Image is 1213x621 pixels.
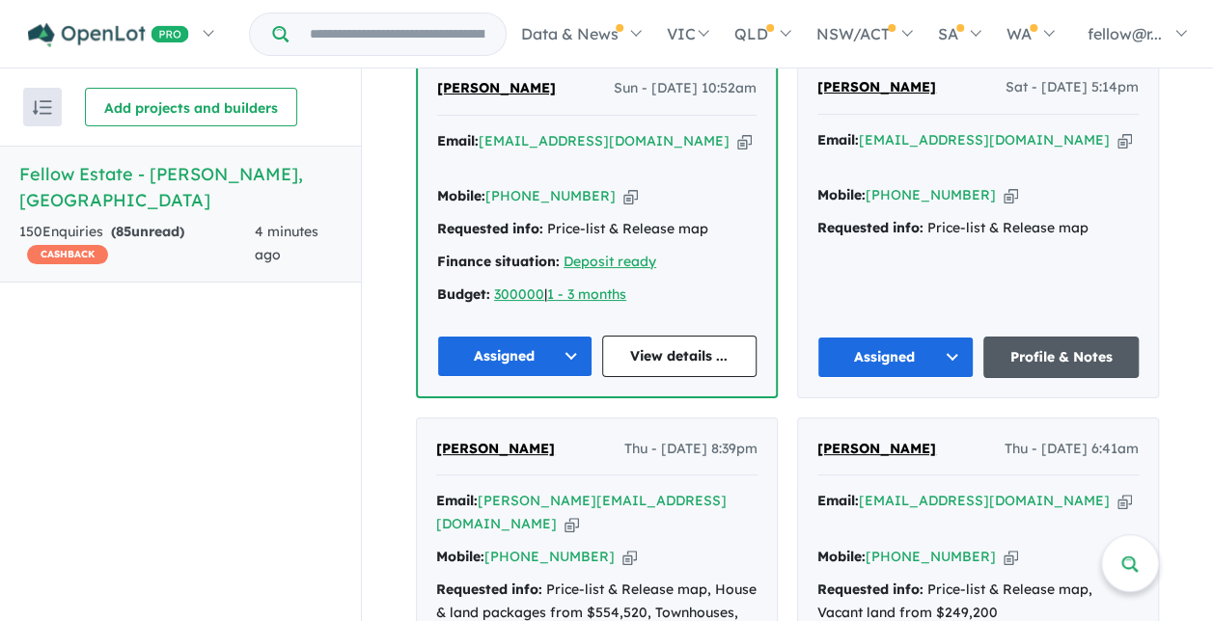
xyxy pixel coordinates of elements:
button: Copy [1004,547,1018,567]
img: Openlot PRO Logo White [28,23,189,47]
button: Copy [737,131,752,151]
div: | [437,283,757,307]
a: 300000 [494,285,544,303]
span: Thu - [DATE] 6:41am [1005,438,1139,461]
span: [PERSON_NAME] [436,440,555,457]
strong: Mobile: [817,548,866,565]
strong: Email: [437,132,479,149]
strong: Requested info: [817,219,924,236]
a: [PHONE_NUMBER] [485,187,616,204]
button: Assigned [817,337,974,378]
span: 85 [116,223,131,240]
button: Copy [623,186,638,206]
a: [PERSON_NAME] [817,438,936,461]
a: [PHONE_NUMBER] [866,548,996,565]
button: Copy [1004,185,1018,205]
strong: Budget: [437,285,490,303]
strong: Mobile: [437,187,485,204]
a: 1 - 3 months [547,285,626,303]
a: [PHONE_NUMBER] [484,548,615,565]
strong: Requested info: [817,580,924,598]
button: Copy [622,547,637,567]
strong: Email: [817,492,859,509]
input: Try estate name, suburb, builder or developer [292,13,502,55]
div: Price-list & Release map [817,217,1139,240]
a: [PERSON_NAME][EMAIL_ADDRESS][DOMAIN_NAME] [436,492,727,532]
strong: Email: [817,131,859,148]
a: [EMAIL_ADDRESS][DOMAIN_NAME] [859,492,1110,509]
a: [EMAIL_ADDRESS][DOMAIN_NAME] [859,131,1110,148]
a: [PERSON_NAME] [437,77,556,100]
strong: Email: [436,492,478,509]
div: 150 Enquir ies [19,221,255,267]
a: [PERSON_NAME] [436,438,555,461]
div: Price-list & Release map [437,218,757,241]
button: Copy [565,514,579,534]
h5: Fellow Estate - [PERSON_NAME] , [GEOGRAPHIC_DATA] [19,161,342,213]
button: Add projects and builders [85,88,297,126]
span: [PERSON_NAME] [817,440,936,457]
span: Thu - [DATE] 8:39pm [624,438,758,461]
span: Sat - [DATE] 5:14pm [1006,76,1139,99]
a: [EMAIL_ADDRESS][DOMAIN_NAME] [479,132,730,149]
strong: ( unread) [111,223,184,240]
span: Sun - [DATE] 10:52am [614,77,757,100]
strong: Finance situation: [437,253,560,270]
span: 4 minutes ago [255,223,318,263]
button: Copy [1117,491,1132,511]
img: sort.svg [33,100,52,115]
button: Copy [1117,130,1132,150]
a: Deposit ready [564,253,656,270]
span: CASHBACK [27,245,108,264]
a: View details ... [602,336,758,377]
strong: Mobile: [436,548,484,565]
strong: Requested info: [436,580,542,598]
span: [PERSON_NAME] [437,79,556,96]
a: Profile & Notes [983,337,1140,378]
a: [PERSON_NAME] [817,76,936,99]
strong: Mobile: [817,186,866,203]
span: fellow@r... [1088,24,1162,43]
button: Assigned [437,336,593,377]
strong: Requested info: [437,220,543,237]
a: [PHONE_NUMBER] [866,186,996,203]
span: [PERSON_NAME] [817,78,936,95]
